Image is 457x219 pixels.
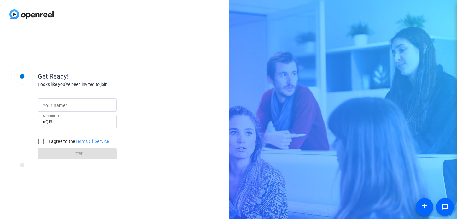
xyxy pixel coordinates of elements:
mat-label: Session ID [43,114,59,118]
div: Get Ready! [38,72,164,81]
mat-icon: accessibility [421,203,428,211]
mat-label: Your name [43,103,65,108]
div: Looks like you've been invited to join [38,81,164,88]
label: I agree to the [47,138,109,145]
mat-icon: message [441,203,449,211]
a: Terms Of Service [75,139,109,144]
